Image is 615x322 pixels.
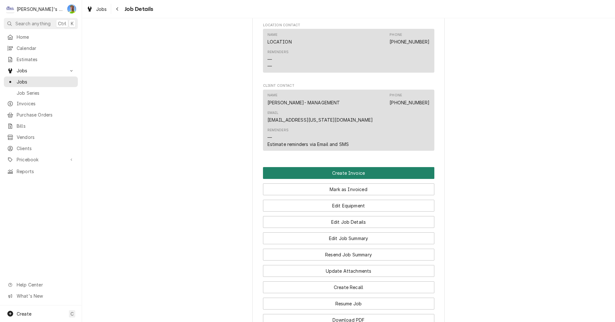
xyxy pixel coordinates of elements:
a: Bills [4,121,78,131]
a: Calendar [4,43,78,53]
a: Estimates [4,54,78,65]
div: Button Group Row [263,167,434,179]
span: Estimates [17,56,75,63]
div: Button Group Row [263,244,434,261]
span: Invoices [17,100,75,107]
div: Client Contact List [263,90,434,154]
div: [PERSON_NAME]'s Refrigeration [17,6,64,12]
a: Go to Help Center [4,279,78,290]
span: Home [17,34,75,40]
div: Button Group Row [263,261,434,277]
button: Navigate back [112,4,123,14]
span: Vendors [17,134,75,141]
a: Jobs [84,4,110,14]
div: Email [267,110,373,123]
span: Search anything [15,20,51,27]
button: Resend Job Summary [263,249,434,261]
div: Reminders [267,50,289,69]
span: Jobs [96,6,107,12]
a: Jobs [4,76,78,87]
button: Resume Job [263,298,434,310]
div: Contact [263,90,434,151]
span: Bills [17,123,75,129]
button: Edit Job Summary [263,232,434,244]
button: Edit Job Details [263,216,434,228]
div: Button Group Row [263,228,434,244]
a: [PHONE_NUMBER] [389,100,430,105]
div: Button Group Row [263,195,434,212]
div: Button Group Row [263,293,434,310]
span: Location Contact [263,23,434,28]
div: Phone [389,32,402,37]
span: Job Details [123,5,153,13]
div: Name [267,32,278,37]
div: Client Contact [263,83,434,153]
a: Go to What's New [4,291,78,301]
span: Pricebook [17,156,65,163]
a: Vendors [4,132,78,142]
div: Reminders [267,128,349,147]
div: Contact [263,29,434,73]
a: [EMAIL_ADDRESS][US_STATE][DOMAIN_NAME] [267,117,373,123]
div: Estimate reminders via Email and SMS [267,141,349,148]
a: Job Series [4,88,78,98]
a: Clients [4,143,78,154]
span: Job Series [17,90,75,96]
span: Create [17,311,31,317]
div: — [267,63,272,69]
span: Calendar [17,45,75,52]
button: Update Attachments [263,265,434,277]
div: Reminders [267,50,289,55]
button: Mark as Invoiced [263,183,434,195]
div: Button Group Row [263,212,434,228]
div: Name [267,93,340,106]
a: Go to Pricebook [4,154,78,165]
span: Client Contact [263,83,434,88]
div: Name [267,93,278,98]
button: Search anythingCtrlK [4,18,78,29]
div: Phone [389,93,430,106]
a: Go to Jobs [4,65,78,76]
div: Location Contact [263,23,434,76]
div: Phone [389,32,430,45]
div: Name [267,32,292,45]
span: Purchase Orders [17,111,75,118]
span: What's New [17,293,74,299]
div: Reminders [267,128,289,133]
div: Location Contact List [263,29,434,76]
a: Home [4,32,78,42]
div: LOCATION [267,38,292,45]
button: Edit Equipment [263,200,434,212]
div: — [267,56,272,63]
span: Reports [17,168,75,175]
a: [PHONE_NUMBER] [389,39,430,44]
span: Clients [17,145,75,152]
a: Invoices [4,98,78,109]
div: Email [267,110,279,116]
button: Create Invoice [263,167,434,179]
div: C [6,4,15,13]
div: Button Group Row [263,179,434,195]
div: — [267,134,272,141]
span: K [71,20,74,27]
span: Jobs [17,67,65,74]
a: Purchase Orders [4,109,78,120]
button: Create Recall [263,281,434,293]
span: Ctrl [58,20,66,27]
span: Jobs [17,78,75,85]
span: C [70,310,74,317]
div: GA [67,4,76,13]
div: Greg Austin's Avatar [67,4,76,13]
div: Button Group Row [263,277,434,293]
div: [PERSON_NAME]- MANAGEMENT [267,99,340,106]
a: Reports [4,166,78,177]
div: Clay's Refrigeration's Avatar [6,4,15,13]
div: Phone [389,93,402,98]
span: Help Center [17,281,74,288]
